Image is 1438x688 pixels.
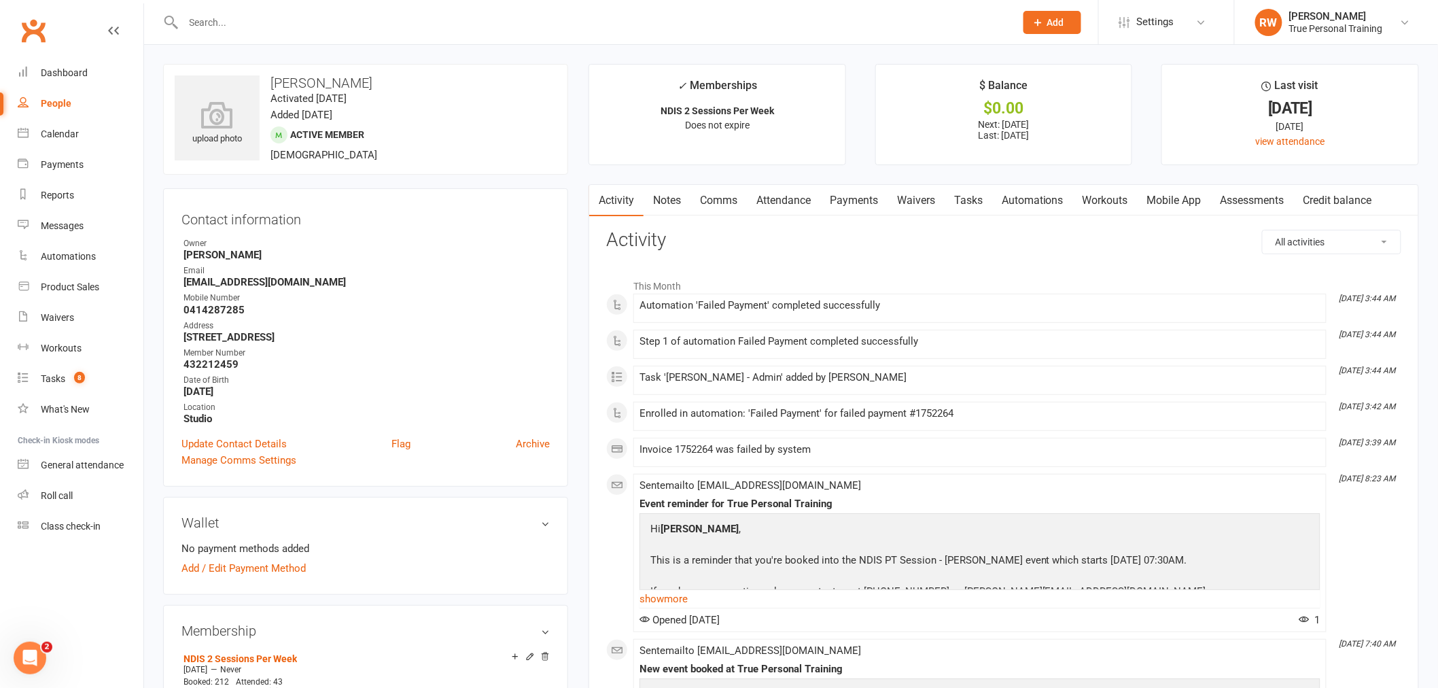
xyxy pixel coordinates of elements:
h3: Contact information [181,207,550,227]
strong: Studio [183,413,550,425]
strong: [EMAIL_ADDRESS][DOMAIN_NAME] [183,276,550,288]
span: Sent email to [EMAIL_ADDRESS][DOMAIN_NAME] [639,644,861,657]
a: General attendance kiosk mode [18,450,143,481]
i: [DATE] 7:40 AM [1339,639,1396,649]
a: Automations [992,185,1073,216]
a: Reports [18,180,143,211]
div: Calendar [41,128,79,139]
div: New event booked at True Personal Training [639,664,1320,675]
div: Email [183,264,550,277]
a: Manage Comms Settings [181,452,296,468]
a: Add / Edit Payment Method [181,560,306,577]
time: Activated [DATE] [270,92,347,105]
div: $0.00 [888,101,1120,116]
div: What's New [41,404,90,415]
strong: [DATE] [183,385,550,398]
strong: NDIS 2 Sessions Per Week [661,105,774,116]
span: Booked: 212 [183,677,229,687]
span: Add [1047,17,1064,28]
div: Invoice 1752264 was failed by system [639,444,1320,455]
a: NDIS 2 Sessions Per Week [183,653,297,664]
a: Messages [18,211,143,241]
span: Attended: 43 [236,677,283,687]
div: Automations [41,251,96,262]
h3: [PERSON_NAME] [175,75,557,90]
a: Comms [690,185,747,216]
a: Automations [18,241,143,272]
div: Waivers [41,312,74,323]
i: [DATE] 3:39 AM [1339,438,1396,447]
div: Automation 'Failed Payment' completed successfully [639,300,1320,311]
div: Memberships [678,77,757,102]
a: Flag [391,436,410,452]
strong: [PERSON_NAME] [183,249,550,261]
div: Owner [183,237,550,250]
a: show more [639,589,1320,608]
li: This Month [606,272,1401,294]
p: Next: [DATE] Last: [DATE] [888,119,1120,141]
span: Settings [1137,7,1174,37]
div: Dashboard [41,67,88,78]
div: Reports [41,190,74,201]
p: If you have any questions please contact us at [PHONE_NUMBER] or [PERSON_NAME][EMAIL_ADDRESS][DOM... [647,583,1212,603]
div: [DATE] [1174,101,1406,116]
a: People [18,88,143,119]
div: Date of Birth [183,374,550,387]
a: Attendance [747,185,820,216]
time: Added [DATE] [270,109,332,121]
a: Workouts [18,333,143,364]
h3: Activity [606,230,1401,251]
a: Tasks 8 [18,364,143,394]
i: [DATE] 8:23 AM [1339,474,1396,483]
a: Assessments [1211,185,1294,216]
div: RW [1255,9,1282,36]
span: [DEMOGRAPHIC_DATA] [270,149,377,161]
span: [DATE] [183,665,207,674]
div: Task '[PERSON_NAME] - Admin' added by [PERSON_NAME] [639,372,1320,383]
h3: Membership [181,623,550,638]
div: $ Balance [979,77,1028,101]
a: view attendance [1256,136,1325,147]
div: Mobile Number [183,292,550,305]
input: Search... [179,13,1006,32]
div: Payments [41,159,84,170]
a: Workouts [1073,185,1138,216]
span: 1 [1299,614,1320,626]
div: Last visit [1262,77,1318,101]
div: Product Sales [41,281,99,292]
div: People [41,98,71,109]
span: Active member [290,129,364,140]
span: 2 [41,642,52,653]
a: Activity [589,185,644,216]
div: Member Number [183,347,550,360]
i: [DATE] 3:44 AM [1339,366,1396,375]
a: Dashboard [18,58,143,88]
i: [DATE] 3:44 AM [1339,330,1396,339]
a: Tasks [945,185,992,216]
a: Waivers [888,185,945,216]
p: This is a reminder that you're booked into the NDIS PT Session - [PERSON_NAME] event which starts... [647,552,1212,572]
a: Notes [644,185,690,216]
li: No payment methods added [181,540,550,557]
div: [DATE] [1174,119,1406,134]
iframe: Intercom live chat [14,642,46,674]
a: What's New [18,394,143,425]
div: Event reminder for True Personal Training [639,498,1320,510]
div: Tasks [41,373,65,384]
div: Roll call [41,490,73,501]
div: [PERSON_NAME] [1289,10,1383,22]
div: General attendance [41,460,124,470]
a: Calendar [18,119,143,150]
a: Payments [820,185,888,216]
strong: 432212459 [183,358,550,371]
div: — [180,664,550,675]
span: 8 [74,372,85,383]
a: Waivers [18,303,143,333]
a: Payments [18,150,143,180]
strong: [STREET_ADDRESS] [183,331,550,343]
div: Enrolled in automation: 'Failed Payment' for failed payment #1752264 [639,408,1320,419]
a: Update Contact Details [181,436,287,452]
i: ✓ [678,80,686,92]
a: Clubworx [16,14,50,48]
strong: 0414287285 [183,304,550,316]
